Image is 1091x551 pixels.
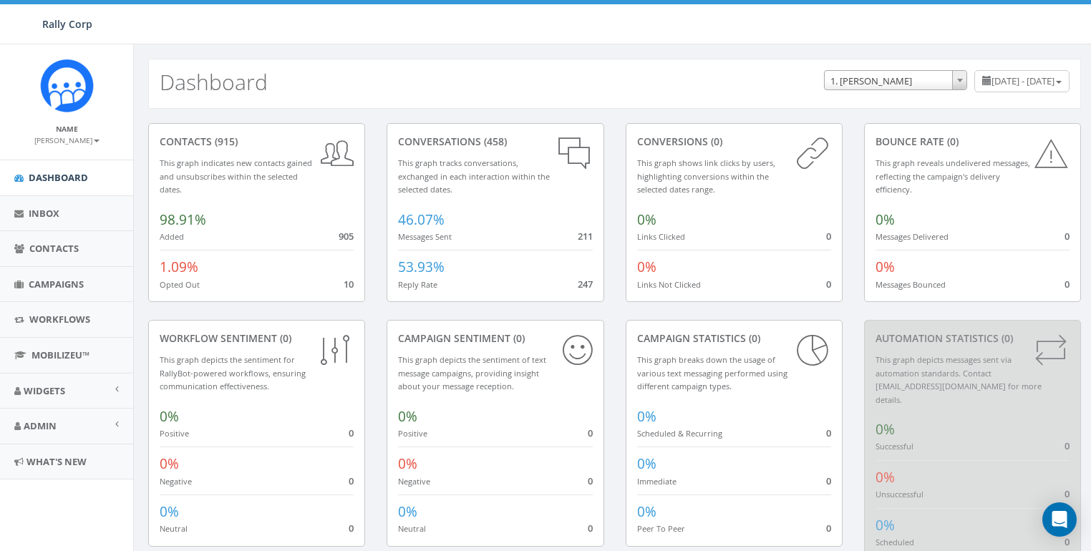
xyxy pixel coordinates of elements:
small: Reply Rate [398,279,437,290]
small: Opted Out [160,279,200,290]
span: 0% [876,468,895,487]
small: Messages Bounced [876,279,946,290]
h2: Dashboard [160,70,268,94]
span: 0% [637,454,656,473]
span: [DATE] - [DATE] [991,74,1054,87]
small: Messages Sent [398,231,452,242]
span: (0) [708,135,722,148]
small: Neutral [160,523,188,534]
span: 211 [578,230,593,243]
small: Positive [160,428,189,439]
span: 0 [1065,487,1070,500]
span: 1.09% [160,258,198,276]
span: 0% [637,407,656,426]
small: Messages Delivered [876,231,949,242]
small: Peer To Peer [637,523,685,534]
div: conversations [398,135,592,149]
small: Neutral [398,523,426,534]
small: Positive [398,428,427,439]
small: Links Clicked [637,231,685,242]
span: 0 [588,426,593,439]
small: This graph breaks down the usage of various text messaging performed using different campaign types. [637,354,787,391]
span: 0 [1065,230,1070,243]
span: Inbox [29,207,59,220]
span: Dashboard [29,171,88,184]
span: 0 [588,474,593,487]
small: [PERSON_NAME] [34,135,100,145]
span: 0% [876,420,895,439]
span: 1. James Martin [825,71,966,91]
span: 0 [826,522,831,535]
span: What's New [26,455,87,468]
span: Widgets [24,384,65,397]
span: 0 [349,522,354,535]
small: Unsuccessful [876,489,923,499]
span: 0% [876,210,895,229]
span: 46.07% [398,210,445,229]
span: 0 [349,426,354,439]
span: 0 [826,426,831,439]
span: 0% [160,407,179,426]
span: 0 [826,474,831,487]
span: Admin [24,419,57,432]
span: (0) [510,331,525,345]
span: 0 [1065,535,1070,548]
span: 0 [1065,439,1070,452]
span: (0) [944,135,959,148]
span: 1. James Martin [824,70,967,90]
div: Campaign Sentiment [398,331,592,346]
small: Successful [876,441,913,452]
small: Scheduled & Recurring [637,428,722,439]
span: 0 [826,230,831,243]
span: 0% [160,454,179,473]
span: (0) [746,331,760,345]
small: Added [160,231,184,242]
div: Workflow Sentiment [160,331,354,346]
span: 98.91% [160,210,206,229]
span: 0% [637,258,656,276]
small: This graph depicts the sentiment for RallyBot-powered workflows, ensuring communication effective... [160,354,306,391]
small: This graph reveals undelivered messages, reflecting the campaign's delivery efficiency. [876,157,1030,195]
small: This graph indicates new contacts gained and unsubscribes within the selected dates. [160,157,312,195]
span: 0% [637,502,656,521]
span: 0% [160,502,179,521]
small: Negative [398,476,430,487]
span: (915) [212,135,238,148]
small: Name [56,124,78,134]
small: Immediate [637,476,677,487]
span: 0 [588,522,593,535]
div: Bounce Rate [876,135,1070,149]
small: This graph shows link clicks by users, highlighting conversions within the selected dates range. [637,157,775,195]
span: 247 [578,278,593,291]
span: 905 [339,230,354,243]
div: Campaign Statistics [637,331,831,346]
span: 0% [876,258,895,276]
span: 0% [398,454,417,473]
small: Links Not Clicked [637,279,701,290]
span: 0% [876,516,895,535]
img: Icon_1.png [40,59,94,112]
span: (0) [999,331,1013,345]
a: [PERSON_NAME] [34,133,100,146]
small: This graph tracks conversations, exchanged in each interaction within the selected dates. [398,157,550,195]
span: Workflows [29,313,90,326]
span: Campaigns [29,278,84,291]
span: (458) [481,135,507,148]
span: 0% [398,407,417,426]
span: MobilizeU™ [31,348,89,361]
span: (0) [277,331,291,345]
div: conversions [637,135,831,149]
div: Open Intercom Messenger [1042,502,1077,537]
span: 0 [1065,278,1070,291]
small: Scheduled [876,537,914,547]
span: Rally Corp [42,17,92,31]
span: 53.93% [398,258,445,276]
span: 0% [637,210,656,229]
div: Automation Statistics [876,331,1070,346]
span: 0 [826,278,831,291]
span: 0 [349,474,354,487]
span: 10 [344,278,354,291]
small: Negative [160,476,192,487]
div: contacts [160,135,354,149]
small: This graph depicts messages sent via automation standards. Contact [EMAIL_ADDRESS][DOMAIN_NAME] f... [876,354,1042,405]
